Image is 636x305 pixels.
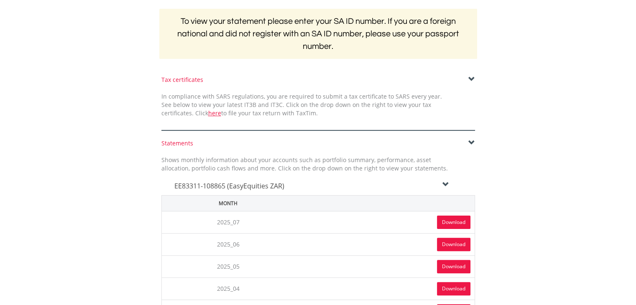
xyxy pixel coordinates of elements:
[208,109,221,117] a: here
[437,260,470,273] a: Download
[174,181,284,191] span: EE83311-108865 (EasyEquities ZAR)
[159,9,477,59] h2: To view your statement please enter your SA ID number. If you are a foreign national and did not ...
[437,216,470,229] a: Download
[161,277,295,300] td: 2025_04
[155,156,454,173] div: Shows monthly information about your accounts such as portfolio summary, performance, asset alloc...
[437,282,470,295] a: Download
[161,233,295,255] td: 2025_06
[161,76,475,84] div: Tax certificates
[161,92,442,117] span: In compliance with SARS regulations, you are required to submit a tax certificate to SARS every y...
[195,109,318,117] span: Click to file your tax return with TaxTim.
[161,211,295,233] td: 2025_07
[161,195,295,211] th: Month
[161,139,475,147] div: Statements
[437,238,470,251] a: Download
[161,255,295,277] td: 2025_05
